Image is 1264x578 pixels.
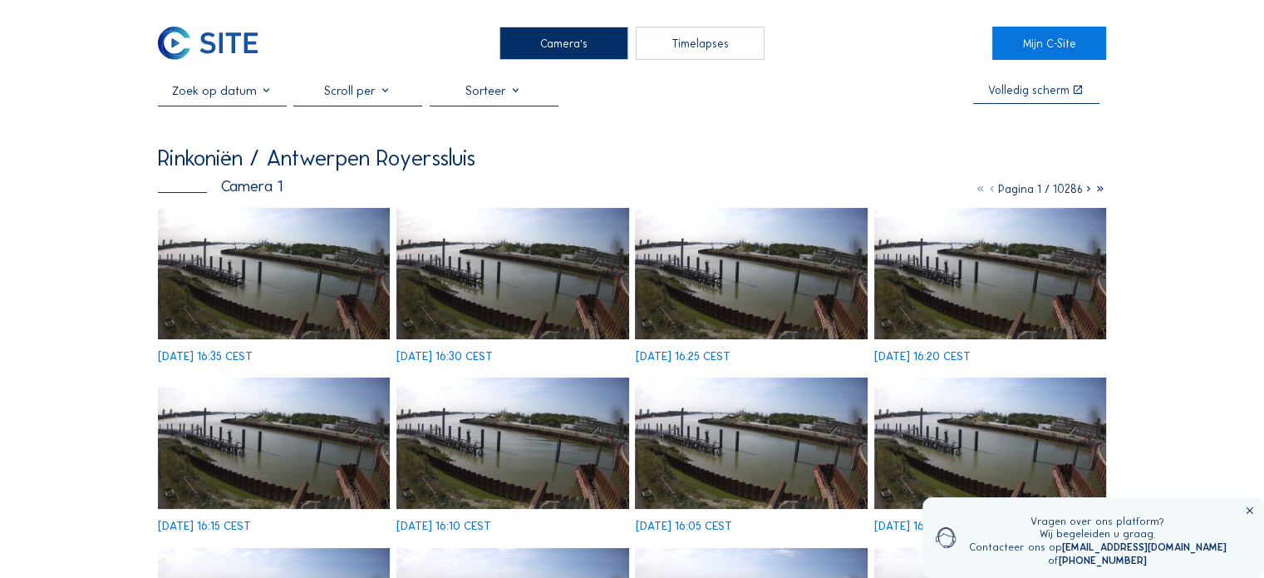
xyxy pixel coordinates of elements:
[992,27,1106,60] a: Mijn C-Site
[158,146,475,169] div: Rinkoniën / Antwerpen Royerssluis
[396,378,628,509] img: image_52686704
[968,515,1226,528] div: Vragen over ons platform?
[936,515,957,561] img: operator
[158,27,272,60] a: C-SITE Logo
[158,521,251,532] div: [DATE] 16:15 CEST
[158,83,287,98] input: Zoek op datum 󰅀
[635,378,867,509] img: image_52686553
[636,27,765,60] div: Timelapses
[499,27,628,60] div: Camera's
[968,527,1226,541] div: Wij begeleiden u graag.
[158,208,390,339] img: image_52687416
[1059,554,1147,566] a: [PHONE_NUMBER]
[968,541,1226,554] div: Contacteer ons op
[998,182,1083,196] span: Pagina 1 / 10286
[396,208,628,339] img: image_52687251
[396,521,491,532] div: [DATE] 16:10 CEST
[635,521,731,532] div: [DATE] 16:05 CEST
[158,27,257,60] img: C-SITE Logo
[635,208,867,339] img: image_52687105
[635,351,730,363] div: [DATE] 16:25 CEST
[874,521,972,532] div: [DATE] 16:00 CEST
[988,85,1070,96] div: Volledig scherm
[158,378,390,509] img: image_52686866
[874,351,971,363] div: [DATE] 16:20 CEST
[968,554,1226,567] div: of
[1061,541,1226,553] a: [EMAIL_ADDRESS][DOMAIN_NAME]
[396,351,493,363] div: [DATE] 16:30 CEST
[874,378,1106,509] img: image_52686472
[158,179,283,195] div: Camera 1
[874,208,1106,339] img: image_52687030
[158,351,253,363] div: [DATE] 16:35 CEST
